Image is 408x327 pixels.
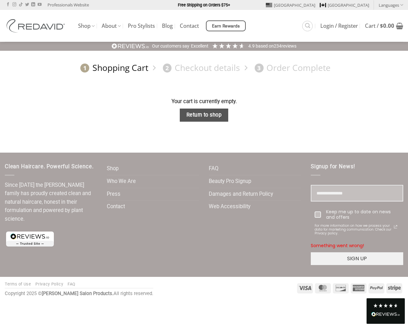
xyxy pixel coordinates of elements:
a: Contact [107,201,125,213]
img: REDAVID Salon Products | United States [5,19,69,33]
a: [GEOGRAPHIC_DATA] [320,0,369,10]
a: Terms of Use [5,282,31,286]
a: Return to shop [180,109,228,122]
p: Since [DATE] the [PERSON_NAME] family has proudly created clean and natural haircare, honest in t... [5,181,97,224]
div: Something went wrong! [311,239,403,252]
a: Follow on Instagram [12,3,16,7]
div: Your cart is currently empty. [5,97,403,106]
nav: Checkout steps [5,57,403,78]
a: View cart [365,19,403,33]
span: reviews [281,43,296,49]
span: 4.9 [248,43,256,49]
div: Payment icons [296,282,403,293]
svg: link icon [392,223,399,231]
span: 2 [163,64,172,72]
a: Web Accessibility [209,201,251,213]
a: Follow on Facebook [6,3,10,7]
div: Our customers say [152,43,189,49]
bdi: 0.00 [380,22,394,29]
a: Follow on TikTok [19,3,23,7]
span: $ [380,22,383,29]
a: Follow on LinkedIn [31,3,35,7]
img: reviews-trust-logo-1.png [5,230,55,248]
a: Blog [162,20,173,32]
a: Who We Are [107,175,136,188]
span: 1 [80,64,89,72]
div: Excellent [191,43,208,49]
a: Follow on YouTube [38,3,41,7]
a: Login / Register [320,20,358,32]
span: Earn Rewards [212,23,240,30]
input: Email field [311,185,403,202]
div: Keep me up to date on news and offers [326,209,399,220]
a: FAQ [209,163,218,175]
a: [GEOGRAPHIC_DATA] [266,0,315,10]
span: Clean Haircare. Powerful Science. [5,163,93,170]
span: Login / Register [320,23,358,28]
strong: Free Shipping on Orders $75+ [178,3,230,7]
div: Copyright 2025 © All rights reserved. [5,290,153,298]
a: Earn Rewards [206,20,246,31]
img: REVIEWS.io [112,43,149,49]
a: Damages and Return Policy [209,188,273,201]
div: Read All Reviews [367,298,405,324]
a: Shop [78,20,95,32]
div: Read All Reviews [371,311,400,319]
a: 2Checkout details [160,62,240,73]
span: Signup for News! [311,163,355,170]
a: Pro Stylists [128,20,155,32]
a: Privacy Policy [35,282,63,286]
a: Languages [379,0,403,10]
a: Search [302,21,313,31]
a: 1Shopping Cart [77,62,148,73]
button: SIGN UP [311,252,403,265]
span: 234 [274,43,281,49]
a: Read our Privacy Policy [392,223,399,231]
a: Contact [180,20,199,32]
a: Follow on Twitter [25,3,29,7]
span: For more information on how we process your data for marketing communication. Check our Privacy p... [315,224,392,235]
img: REVIEWS.io [371,312,400,316]
a: Beauty Pro Signup [209,175,251,188]
strong: [PERSON_NAME] Salon Products. [42,291,113,296]
span: Based on [256,43,274,49]
a: Press [107,188,120,201]
a: Shop [107,163,119,175]
a: About [102,20,121,32]
span: Cart / [365,23,394,28]
div: 4.91 Stars [212,42,245,49]
a: FAQ [68,282,76,286]
div: 4.8 Stars [373,303,398,308]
